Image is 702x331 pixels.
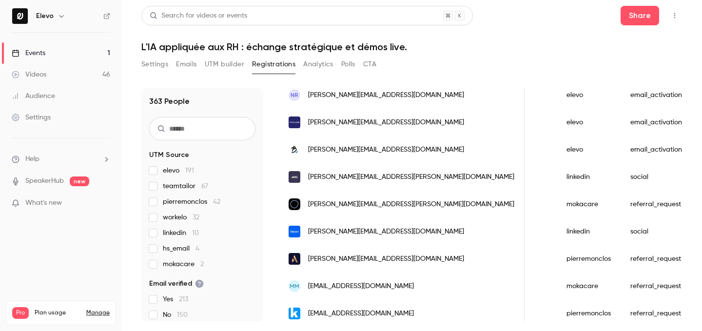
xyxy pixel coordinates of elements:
[149,279,204,289] span: Email verified
[25,154,39,164] span: Help
[252,57,295,72] button: Registrations
[163,166,194,175] span: elevo
[35,309,80,317] span: Plan usage
[141,41,682,53] h1: L'IA appliquée aux RH : échange stratégique et démos live.
[308,227,464,237] span: [PERSON_NAME][EMAIL_ADDRESS][DOMAIN_NAME]
[12,154,110,164] li: help-dropdown-opener
[289,308,300,319] img: etik.com
[12,48,45,58] div: Events
[557,191,621,218] div: mokacare
[192,230,199,236] span: 10
[163,294,188,304] span: Yes
[308,172,514,182] span: [PERSON_NAME][EMAIL_ADDRESS][PERSON_NAME][DOMAIN_NAME]
[177,312,188,318] span: 150
[201,183,208,190] span: 67
[289,171,300,183] img: welii.io
[213,198,220,205] span: 42
[141,57,168,72] button: Settings
[195,245,199,252] span: 4
[176,57,196,72] button: Emails
[289,117,300,128] img: fr.thalesgroup.com
[557,136,621,163] div: elevo
[289,226,300,237] img: cheerz.com
[308,145,464,155] span: [PERSON_NAME][EMAIL_ADDRESS][DOMAIN_NAME]
[163,197,220,207] span: pierremonclos
[557,300,621,327] div: pierremonclos
[163,213,199,222] span: workelo
[289,198,300,210] img: genesis-ai.company
[341,57,355,72] button: Polls
[308,281,414,292] span: [EMAIL_ADDRESS][DOMAIN_NAME]
[200,261,204,268] span: 2
[621,300,693,327] div: referral_request
[308,254,464,264] span: [PERSON_NAME][EMAIL_ADDRESS][DOMAIN_NAME]
[289,144,300,156] img: batch.com
[12,70,46,79] div: Videos
[289,253,300,265] img: accor.com
[621,136,693,163] div: email_activation
[163,228,199,238] span: linkedin
[12,113,51,122] div: Settings
[621,109,693,136] div: email_activation
[163,244,199,253] span: hs_email
[621,273,693,300] div: referral_request
[193,214,199,221] span: 32
[557,109,621,136] div: elevo
[185,167,194,174] span: 191
[308,309,414,319] span: [EMAIL_ADDRESS][DOMAIN_NAME]
[149,150,189,160] span: UTM Source
[557,81,621,109] div: elevo
[308,199,514,210] span: [PERSON_NAME][EMAIL_ADDRESS][PERSON_NAME][DOMAIN_NAME]
[150,11,247,21] div: Search for videos or events
[70,176,89,186] span: new
[86,309,110,317] a: Manage
[163,181,208,191] span: teamtailor
[163,259,204,269] span: mokacare
[179,296,188,303] span: 213
[363,57,376,72] button: CTA
[557,163,621,191] div: linkedin
[12,8,28,24] img: Elevo
[308,117,464,128] span: [PERSON_NAME][EMAIL_ADDRESS][DOMAIN_NAME]
[12,91,55,101] div: Audience
[557,218,621,245] div: linkedin
[290,282,299,291] span: MM
[308,90,464,100] span: [PERSON_NAME][EMAIL_ADDRESS][DOMAIN_NAME]
[25,198,62,208] span: What's new
[291,91,298,99] span: NR
[621,81,693,109] div: email_activation
[36,11,54,21] h6: Elevo
[149,96,190,107] h1: 363 People
[621,6,659,25] button: Share
[621,191,693,218] div: referral_request
[303,57,333,72] button: Analytics
[621,163,693,191] div: social
[25,176,64,186] a: SpeakerHub
[557,273,621,300] div: mokacare
[557,245,621,273] div: pierremonclos
[621,218,693,245] div: social
[205,57,244,72] button: UTM builder
[163,310,188,320] span: No
[12,307,29,319] span: Pro
[621,245,693,273] div: referral_request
